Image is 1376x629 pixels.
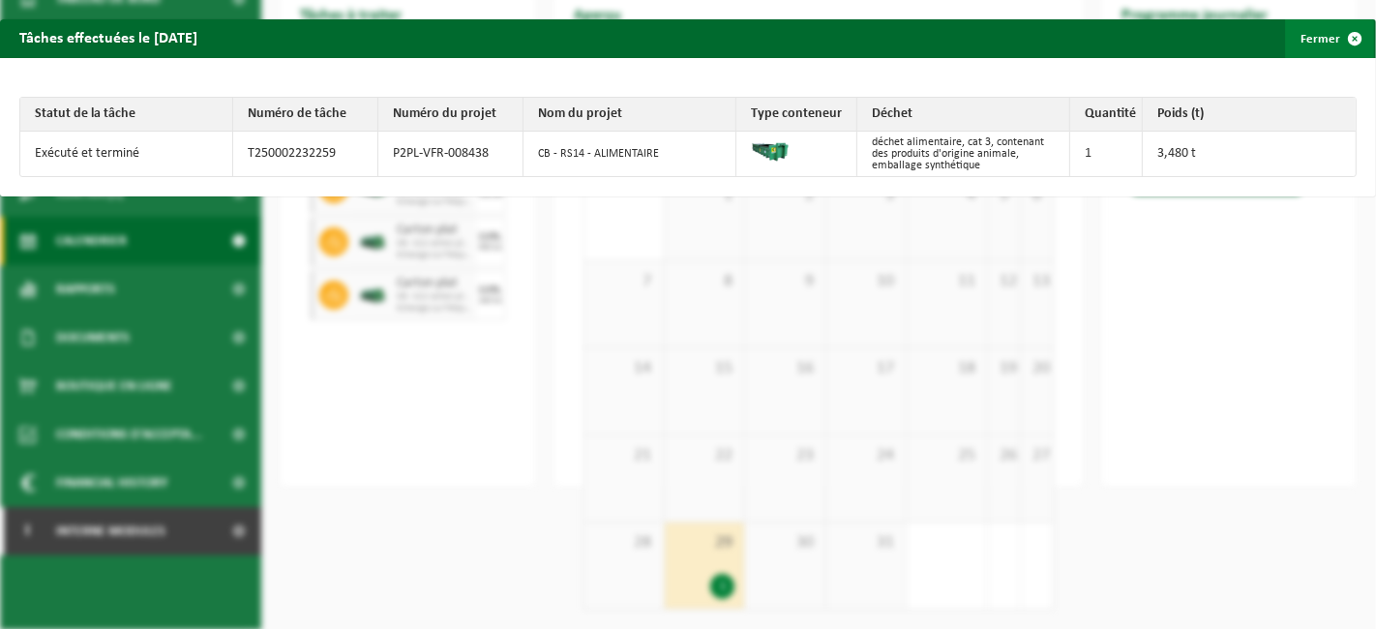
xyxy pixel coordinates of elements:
th: Quantité [1070,98,1143,132]
td: T250002232259 [233,132,378,176]
th: Type conteneur [736,98,857,132]
th: Déchet [857,98,1070,132]
th: Poids (t) [1143,98,1356,132]
td: Exécuté et terminé [20,132,233,176]
td: 3,480 t [1143,132,1356,176]
th: Numéro de tâche [233,98,378,132]
th: Numéro du projet [378,98,523,132]
th: Nom du projet [523,98,736,132]
button: Fermer [1285,19,1374,58]
td: 1 [1070,132,1143,176]
td: P2PL-VFR-008438 [378,132,523,176]
th: Statut de la tâche [20,98,233,132]
img: HK-RS-14-GN-00 [751,142,790,162]
td: déchet alimentaire, cat 3, contenant des produits d'origine animale, emballage synthétique [857,132,1070,176]
td: CB - RS14 - ALIMENTAIRE [523,132,736,176]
